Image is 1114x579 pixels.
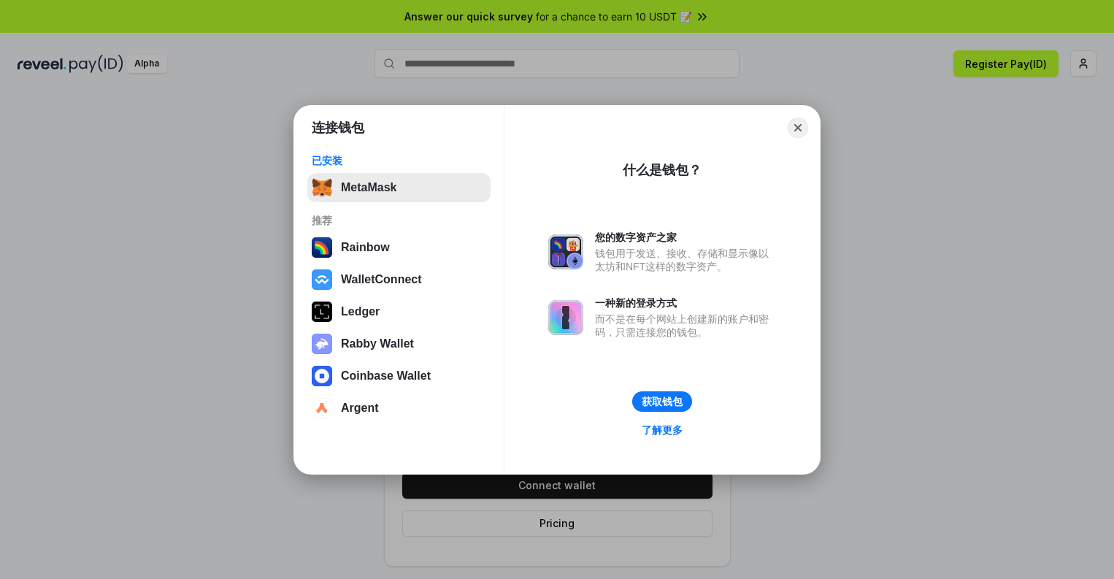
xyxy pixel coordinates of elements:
button: 获取钱包 [632,391,692,412]
img: svg+xml,%3Csvg%20width%3D%22120%22%20height%3D%22120%22%20viewBox%3D%220%200%20120%20120%22%20fil... [312,237,332,258]
img: svg+xml,%3Csvg%20width%3D%2228%22%20height%3D%2228%22%20viewBox%3D%220%200%2028%2028%22%20fill%3D... [312,269,332,290]
img: svg+xml,%3Csvg%20xmlns%3D%22http%3A%2F%2Fwww.w3.org%2F2000%2Fsvg%22%20fill%3D%22none%22%20viewBox... [548,300,583,335]
img: svg+xml,%3Csvg%20xmlns%3D%22http%3A%2F%2Fwww.w3.org%2F2000%2Fsvg%22%20width%3D%2228%22%20height%3... [312,302,332,322]
button: Close [788,118,808,138]
img: svg+xml,%3Csvg%20xmlns%3D%22http%3A%2F%2Fwww.w3.org%2F2000%2Fsvg%22%20fill%3D%22none%22%20viewBox... [312,334,332,354]
div: 您的数字资产之家 [595,231,776,244]
button: Coinbase Wallet [307,361,491,391]
img: svg+xml,%3Csvg%20xmlns%3D%22http%3A%2F%2Fwww.w3.org%2F2000%2Fsvg%22%20fill%3D%22none%22%20viewBox... [548,234,583,269]
a: 了解更多 [633,421,691,440]
button: Argent [307,394,491,423]
img: svg+xml,%3Csvg%20width%3D%2228%22%20height%3D%2228%22%20viewBox%3D%220%200%2028%2028%22%20fill%3D... [312,366,332,386]
div: Argent [341,402,379,415]
h1: 连接钱包 [312,119,364,137]
div: Rabby Wallet [341,337,414,350]
div: 钱包用于发送、接收、存储和显示像以太坊和NFT这样的数字资产。 [595,247,776,273]
div: Coinbase Wallet [341,369,431,383]
img: svg+xml,%3Csvg%20width%3D%2228%22%20height%3D%2228%22%20viewBox%3D%220%200%2028%2028%22%20fill%3D... [312,398,332,418]
button: WalletConnect [307,265,491,294]
img: svg+xml,%3Csvg%20fill%3D%22none%22%20height%3D%2233%22%20viewBox%3D%220%200%2035%2033%22%20width%... [312,177,332,198]
div: 已安装 [312,154,486,167]
div: MetaMask [341,181,396,194]
div: Rainbow [341,241,390,254]
div: WalletConnect [341,273,422,286]
div: 一种新的登录方式 [595,296,776,310]
div: 推荐 [312,214,486,227]
div: Ledger [341,305,380,318]
button: MetaMask [307,173,491,202]
button: Rainbow [307,233,491,262]
div: 了解更多 [642,423,683,437]
button: Ledger [307,297,491,326]
div: 什么是钱包？ [623,161,702,179]
div: 获取钱包 [642,395,683,408]
button: Rabby Wallet [307,329,491,358]
div: 而不是在每个网站上创建新的账户和密码，只需连接您的钱包。 [595,312,776,339]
